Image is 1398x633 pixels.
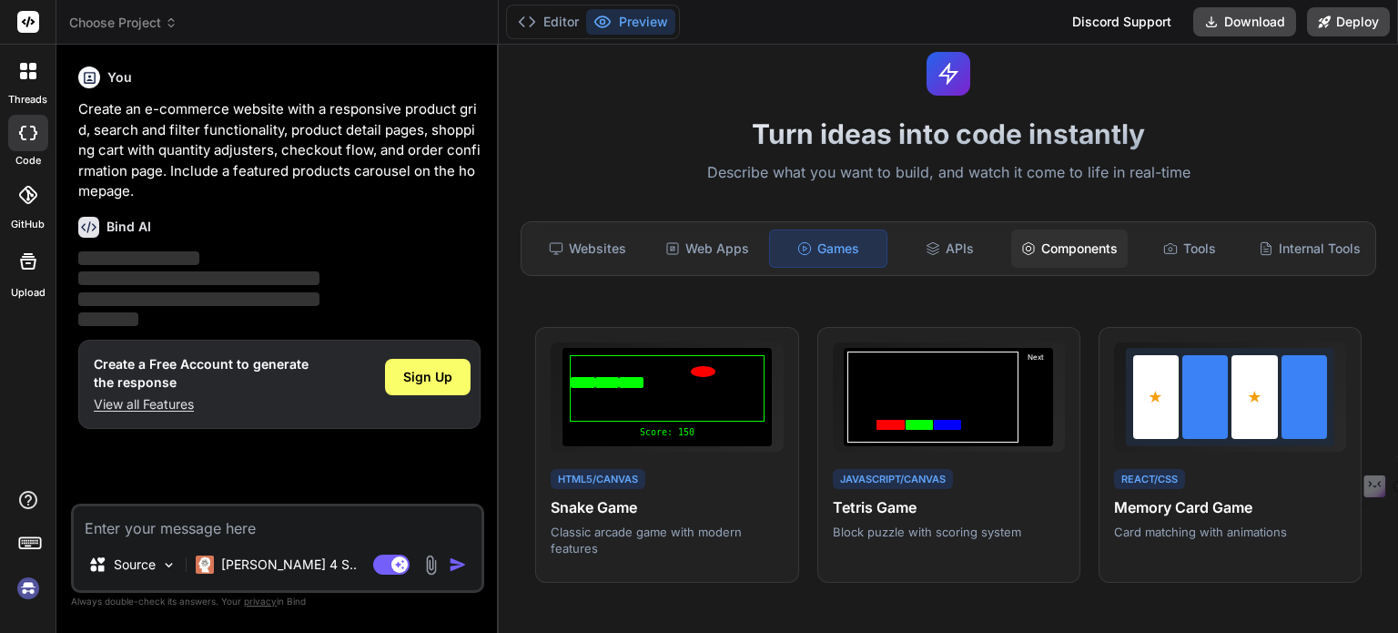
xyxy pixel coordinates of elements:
[196,556,214,574] img: Claude 4 Sonnet
[78,271,319,285] span: ‌
[510,161,1387,185] p: Describe what you want to build, and watch it come to life in real-time
[403,368,452,386] span: Sign Up
[1011,230,1128,268] div: Components
[94,395,309,413] p: View all Features
[114,556,156,574] p: Source
[449,556,467,574] img: icon
[510,117,1387,150] h1: Turn ideas into code instantly
[161,557,177,573] img: Pick Models
[511,9,586,35] button: Editor
[69,14,177,32] span: Choose Project
[586,9,675,35] button: Preview
[551,496,783,518] h4: Snake Game
[78,292,319,306] span: ‌
[833,496,1065,518] h4: Tetris Game
[551,524,783,556] p: Classic arcade game with modern features
[15,153,41,168] label: code
[11,285,46,301] label: Upload
[107,68,132,87] h6: You
[1061,7,1182,36] div: Discord Support
[1307,7,1390,36] button: Deploy
[649,230,765,268] div: Web Apps
[833,524,1065,540] p: Block puzzle with scoring system
[570,425,765,439] div: Score: 150
[1131,230,1248,268] div: Tools
[11,217,45,232] label: GitHub
[8,92,47,107] label: threads
[769,230,887,268] div: Games
[1193,7,1296,36] button: Download
[891,230,1008,268] div: APIs
[1114,469,1185,490] div: React/CSS
[1114,496,1346,518] h4: Memory Card Game
[551,469,645,490] div: HTML5/Canvas
[221,556,357,574] p: [PERSON_NAME] 4 S..
[1022,352,1049,443] div: Next
[106,218,151,236] h6: Bind AI
[833,469,953,490] div: JavaScript/Canvas
[1251,230,1368,268] div: Internal Tools
[244,596,277,607] span: privacy
[420,555,441,576] img: attachment
[13,573,44,604] img: signin
[529,230,645,268] div: Websites
[78,251,199,265] span: ‌
[78,99,481,202] p: Create an e-commerce website with a responsive product grid, search and filter functionality, pro...
[78,312,138,326] span: ‌
[1114,524,1346,540] p: Card matching with animations
[71,593,484,610] p: Always double-check its answers. Your in Bind
[94,355,309,392] h1: Create a Free Account to generate the response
